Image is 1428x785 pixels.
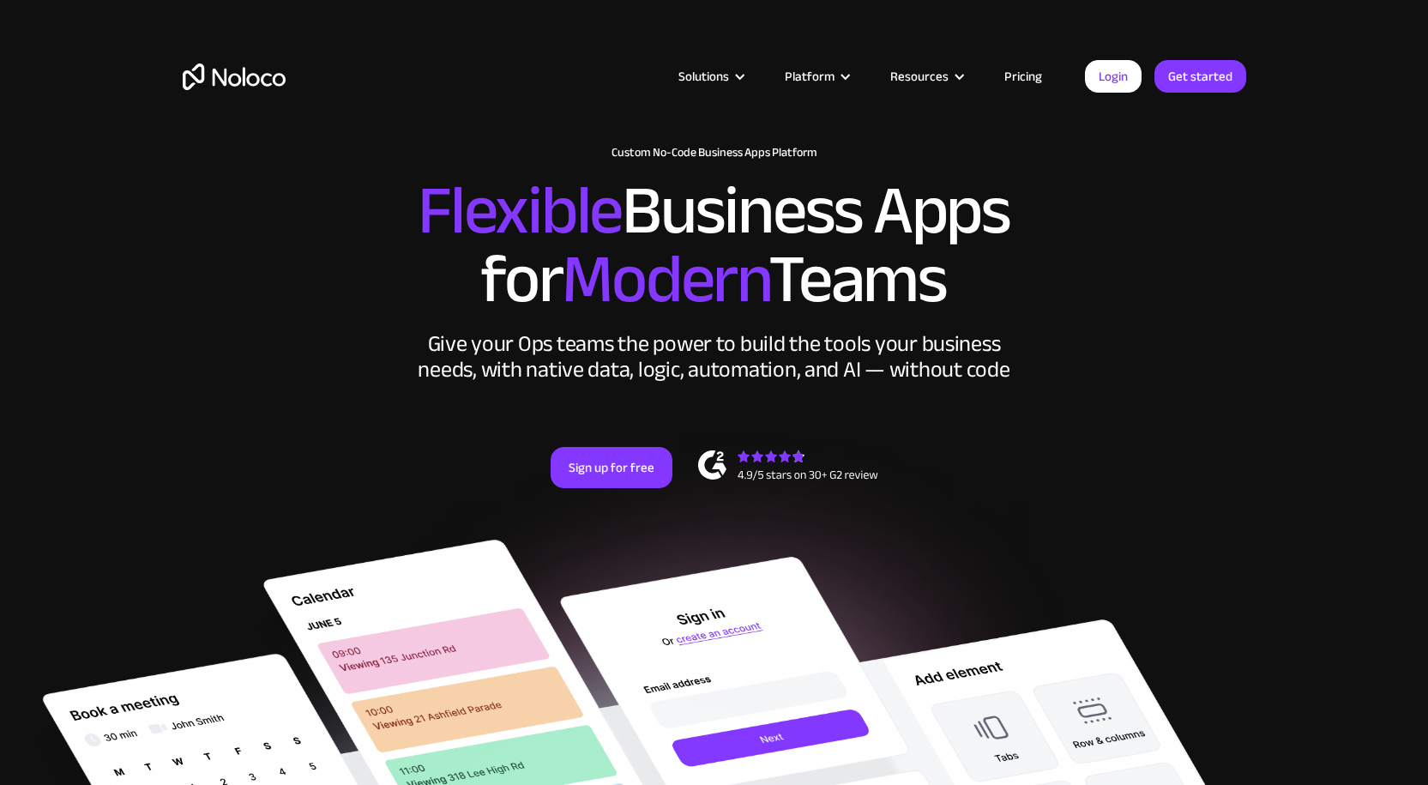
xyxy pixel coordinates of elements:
[785,65,835,88] div: Platform
[562,215,768,343] span: Modern
[418,147,622,275] span: Flexible
[183,63,286,90] a: home
[414,331,1015,383] div: Give your Ops teams the power to build the tools your business needs, with native data, logic, au...
[183,177,1246,314] h2: Business Apps for Teams
[551,447,672,488] a: Sign up for free
[869,65,983,88] div: Resources
[657,65,763,88] div: Solutions
[1085,60,1142,93] a: Login
[1154,60,1246,93] a: Get started
[890,65,949,88] div: Resources
[983,65,1063,88] a: Pricing
[678,65,729,88] div: Solutions
[763,65,869,88] div: Platform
